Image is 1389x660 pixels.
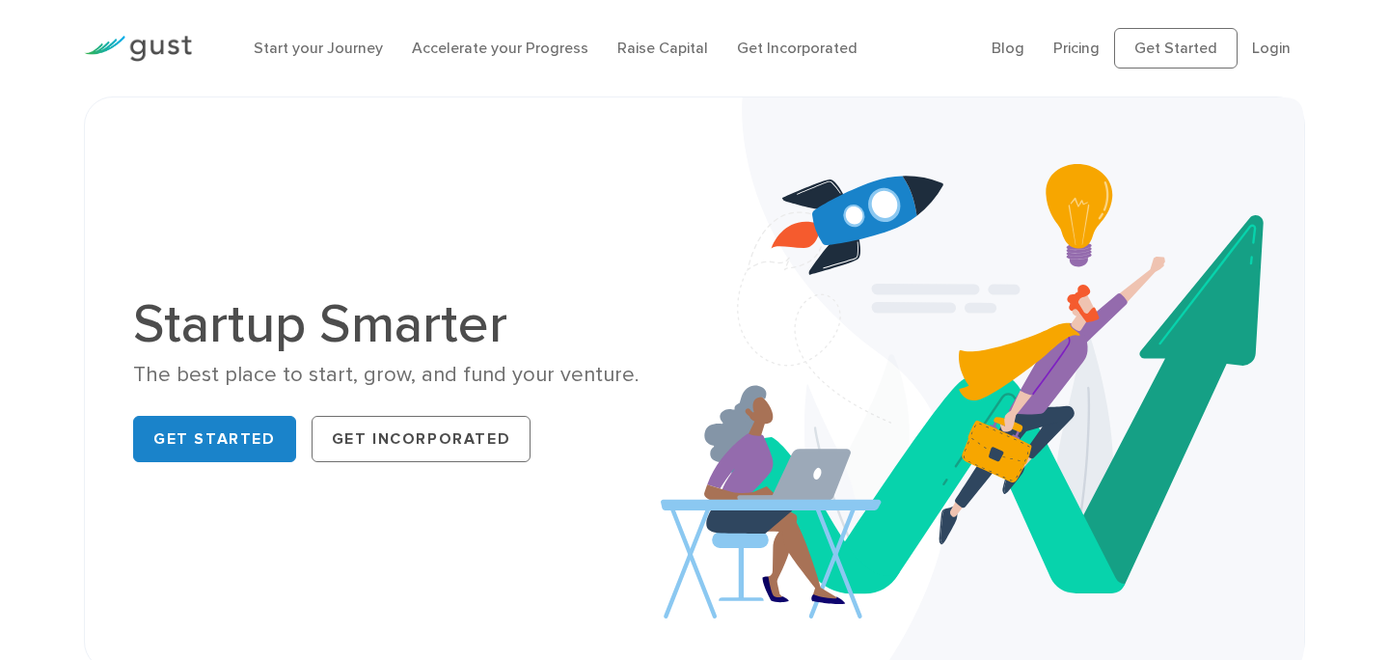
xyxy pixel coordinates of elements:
a: Blog [992,39,1024,57]
a: Get Started [133,416,296,462]
a: Start your Journey [254,39,383,57]
img: Gust Logo [84,36,192,62]
h1: Startup Smarter [133,297,680,351]
a: Get Started [1114,28,1238,69]
a: Raise Capital [617,39,708,57]
a: Accelerate your Progress [412,39,588,57]
a: Login [1252,39,1291,57]
a: Pricing [1053,39,1100,57]
a: Get Incorporated [312,416,531,462]
div: The best place to start, grow, and fund your venture. [133,361,680,389]
a: Get Incorporated [737,39,858,57]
